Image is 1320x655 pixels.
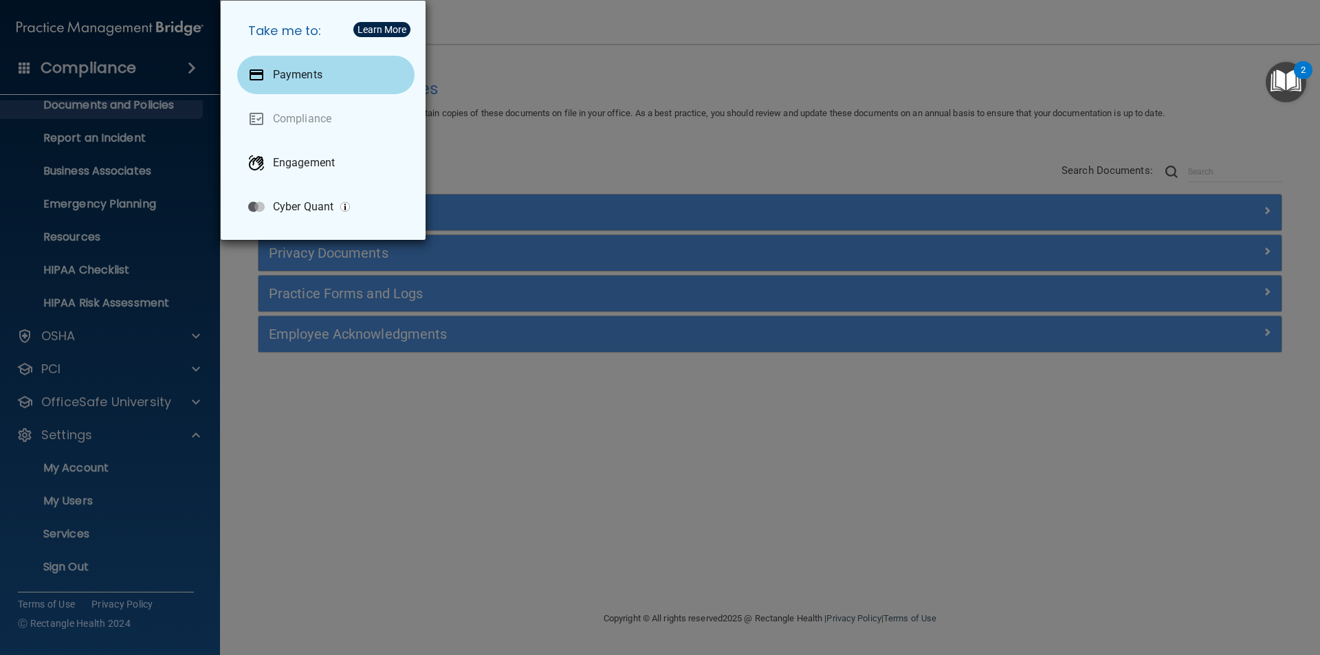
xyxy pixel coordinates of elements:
[273,200,333,214] p: Cyber Quant
[357,25,406,34] div: Learn More
[237,12,415,50] h5: Take me to:
[237,144,415,182] a: Engagement
[1266,62,1306,102] button: Open Resource Center, 2 new notifications
[1301,70,1306,88] div: 2
[273,156,335,170] p: Engagement
[237,56,415,94] a: Payments
[273,68,322,82] p: Payments
[237,100,415,138] a: Compliance
[353,22,410,37] button: Learn More
[1082,557,1303,612] iframe: Drift Widget Chat Controller
[237,188,415,226] a: Cyber Quant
